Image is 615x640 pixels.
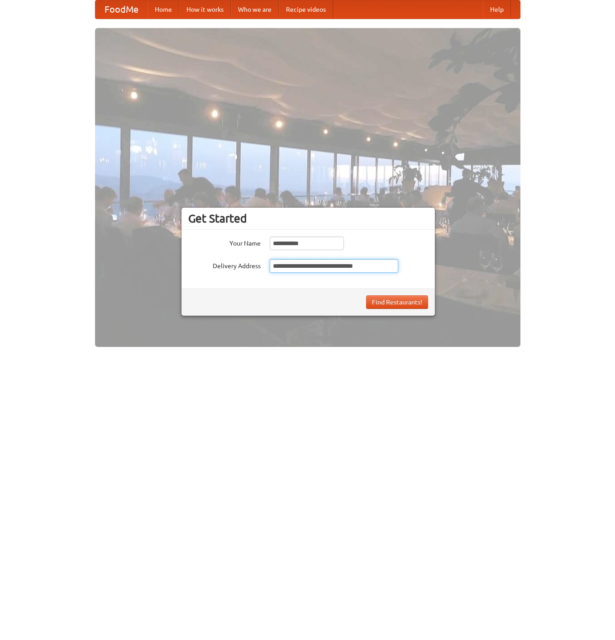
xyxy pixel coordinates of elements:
h3: Get Started [188,212,428,225]
a: FoodMe [95,0,148,19]
a: Recipe videos [279,0,333,19]
a: How it works [179,0,231,19]
a: Home [148,0,179,19]
a: Help [483,0,511,19]
label: Your Name [188,237,261,248]
a: Who we are [231,0,279,19]
label: Delivery Address [188,259,261,270]
button: Find Restaurants! [366,295,428,309]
